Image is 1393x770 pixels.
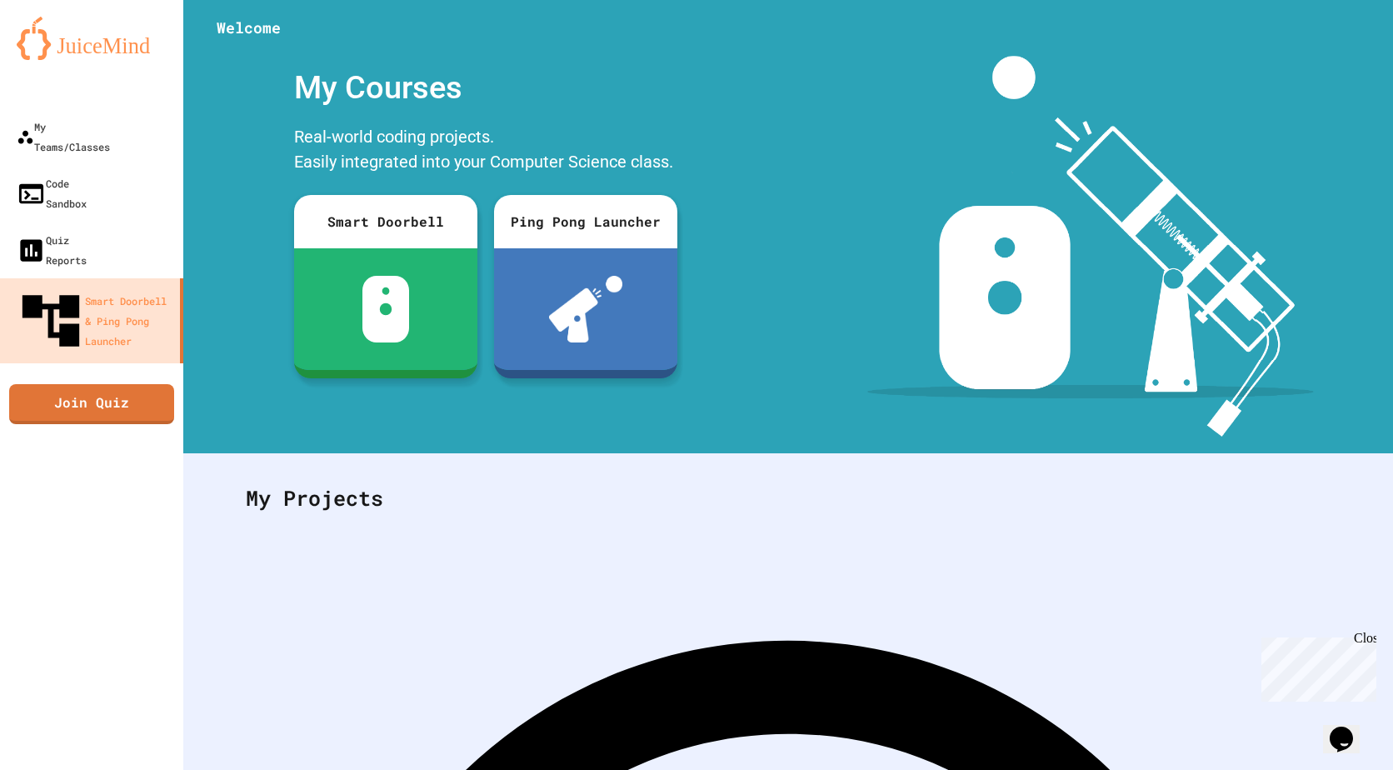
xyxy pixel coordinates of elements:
img: sdb-white.svg [362,276,410,342]
div: My Projects [229,466,1347,531]
div: Smart Doorbell & Ping Pong Launcher [17,287,173,355]
img: banner-image-my-projects.png [867,56,1314,437]
div: Ping Pong Launcher [494,195,677,248]
div: My Courses [286,56,686,120]
div: Real-world coding projects. Easily integrated into your Computer Science class. [286,120,686,182]
iframe: chat widget [1255,631,1376,702]
div: Smart Doorbell [294,195,477,248]
img: ppl-with-ball.png [549,276,623,342]
div: Quiz Reports [17,230,87,270]
div: My Teams/Classes [17,117,110,157]
img: logo-orange.svg [17,17,167,60]
div: Chat with us now!Close [7,7,115,106]
a: Join Quiz [9,384,174,424]
iframe: chat widget [1323,703,1376,753]
div: Code Sandbox [17,173,87,213]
